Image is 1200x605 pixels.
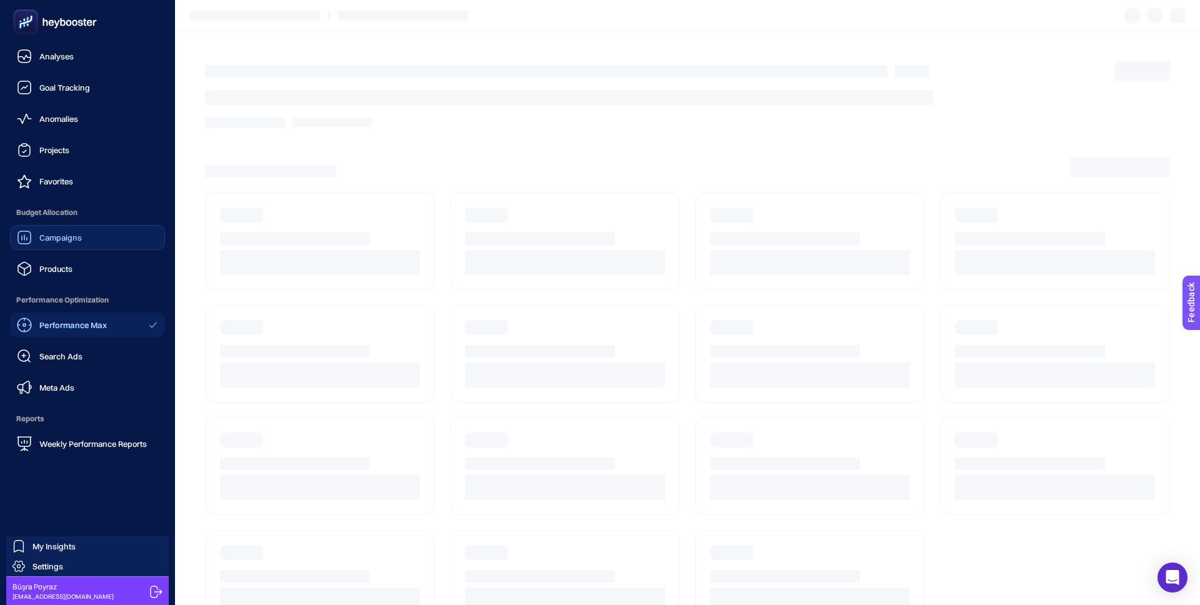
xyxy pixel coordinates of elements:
div: Open Intercom Messenger [1157,562,1187,592]
a: My Insights [6,536,169,556]
span: Budget Allocation [10,200,165,225]
span: Settings [32,561,63,571]
a: Analyses [10,44,165,69]
a: Performance Max [10,312,165,337]
a: Meta Ads [10,375,165,400]
a: Favorites [10,169,165,194]
a: Products [10,256,165,281]
span: Büşra Poyraz [12,582,114,592]
span: Feedback [7,4,47,14]
span: My Insights [32,541,76,551]
a: Weekly Performance Reports [10,431,165,456]
a: Projects [10,137,165,162]
span: Favorites [39,176,73,186]
span: [EMAIL_ADDRESS][DOMAIN_NAME] [12,592,114,601]
span: Performance Max [39,320,107,330]
a: Goal Tracking [10,75,165,100]
span: Products [39,264,72,274]
span: Analyses [39,51,74,61]
span: Performance Optimization [10,287,165,312]
span: Meta Ads [39,382,74,392]
span: Anomalies [39,114,78,124]
span: Reports [10,406,165,431]
span: Campaigns [39,232,82,242]
a: Settings [6,556,169,576]
a: Anomalies [10,106,165,131]
span: Weekly Performance Reports [39,439,147,449]
span: Search Ads [39,351,82,361]
span: Goal Tracking [39,82,90,92]
span: Projects [39,145,69,155]
a: Campaigns [10,225,165,250]
a: Search Ads [10,344,165,369]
